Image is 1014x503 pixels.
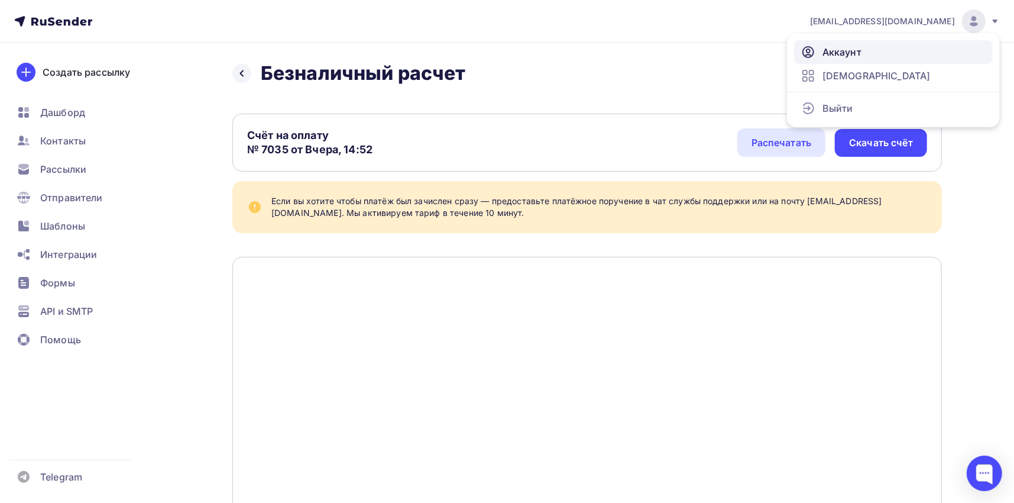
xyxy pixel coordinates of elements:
[751,136,812,150] div: Распечатать
[40,247,97,262] span: Интеграции
[810,15,955,27] span: [EMAIL_ADDRESS][DOMAIN_NAME]
[810,9,1000,33] a: [EMAIL_ADDRESS][DOMAIN_NAME]
[9,271,150,295] a: Формы
[9,214,150,238] a: Шаблоны
[247,128,372,157] div: Счёт на оплату № 7035 от Вчера, 14:52
[40,191,103,205] span: Отправители
[261,62,466,85] h2: Безналичный расчет
[822,45,861,59] span: Аккаунт
[40,134,86,148] span: Контакты
[40,162,86,176] span: Рассылки
[9,101,150,124] a: Дашборд
[40,219,85,233] span: Шаблоны
[822,69,931,83] span: [DEMOGRAPHIC_DATA]
[40,105,85,120] span: Дашборд
[9,157,150,181] a: Рассылки
[9,186,150,209] a: Отправители
[849,136,913,150] div: Скачать счёт
[271,195,928,219] div: Если вы хотите чтобы платёж был зачислен сразу — предоставьте платёжное поручение в чат службы по...
[9,129,150,153] a: Контакты
[40,333,81,347] span: Помощь
[43,65,130,79] div: Создать рассылку
[40,276,75,290] span: Формы
[822,101,853,115] span: Выйти
[40,470,82,484] span: Telegram
[787,33,1000,127] ul: [EMAIL_ADDRESS][DOMAIN_NAME]
[40,304,93,318] span: API и SMTP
